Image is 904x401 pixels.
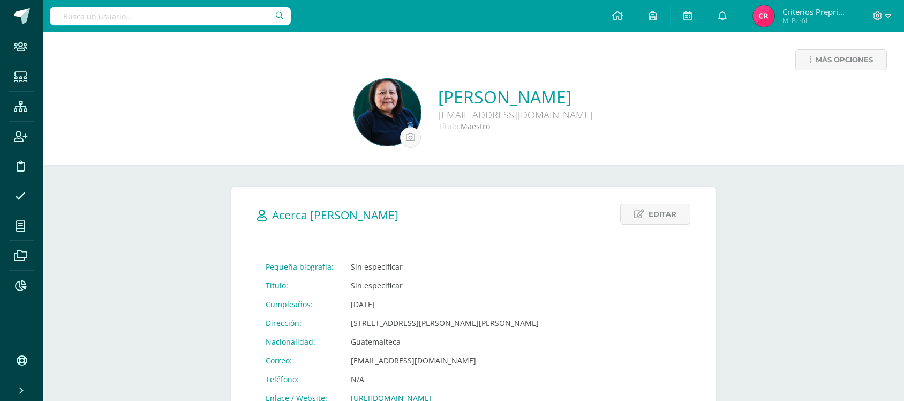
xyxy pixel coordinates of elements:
img: d8dba16d7cab546536b5af21b7599bb8.png [753,5,774,27]
span: Título: [438,121,461,131]
td: [EMAIL_ADDRESS][DOMAIN_NAME] [342,351,547,370]
a: Editar [620,204,690,225]
span: Más opciones [816,50,873,70]
a: Más opciones [795,49,887,70]
span: Acerca [PERSON_NAME] [272,207,398,222]
td: Cumpleaños: [257,295,342,314]
span: Editar [649,204,676,224]
td: Correo: [257,351,342,370]
span: Maestro [461,121,490,131]
span: Criterios Preprimaria [782,6,847,17]
td: [STREET_ADDRESS][PERSON_NAME][PERSON_NAME] [342,314,547,332]
td: N/A [342,370,547,389]
td: Dirección: [257,314,342,332]
td: [DATE] [342,295,547,314]
img: eb0f2e6cb99635edd26777a0e5fb563b.png [354,79,421,146]
td: Nacionalidad: [257,332,342,351]
span: Mi Perfil [782,16,847,25]
a: [PERSON_NAME] [438,85,593,108]
input: Busca un usuario... [50,7,291,25]
td: Pequeña biografía: [257,257,342,276]
td: Título: [257,276,342,295]
td: Sin especificar [342,276,547,295]
div: [EMAIL_ADDRESS][DOMAIN_NAME] [438,108,593,121]
td: Teléfono: [257,370,342,389]
td: Guatemalteca [342,332,547,351]
td: Sin especificar [342,257,547,276]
